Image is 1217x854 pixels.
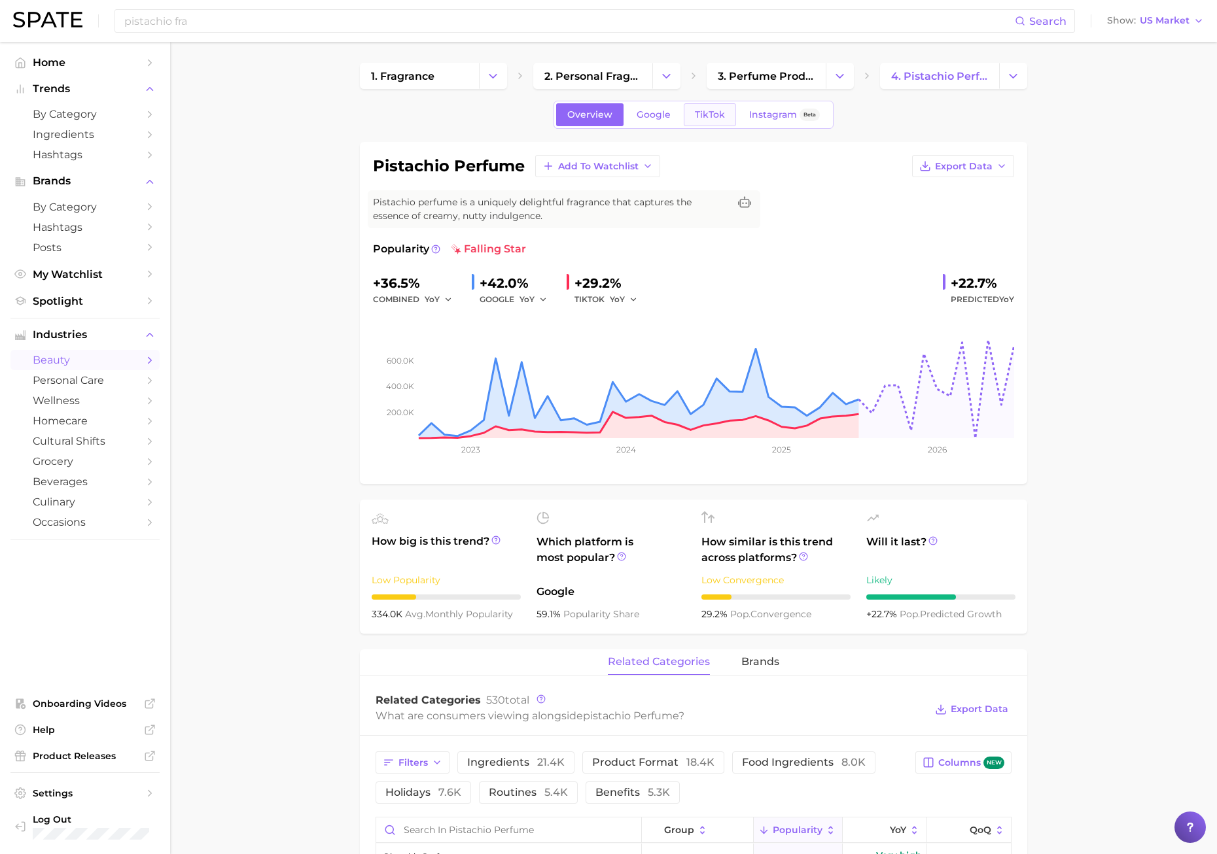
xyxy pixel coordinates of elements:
span: Log Out [33,813,160,825]
button: Add to Watchlist [535,155,660,177]
div: +42.0% [480,273,556,294]
a: Help [10,720,160,740]
tspan: 2025 [772,445,791,454]
span: Add to Watchlist [558,161,639,172]
span: convergence [730,608,811,620]
span: Google [637,109,671,120]
tspan: 2023 [461,445,480,454]
span: YoY [890,825,906,835]
a: 2. personal fragrance [533,63,652,89]
span: popularity share [563,608,639,620]
a: homecare [10,411,160,431]
a: by Category [10,104,160,124]
button: Popularity [754,817,843,843]
span: Industries [33,329,137,341]
a: occasions [10,512,160,532]
a: beverages [10,471,160,492]
span: 21.4k [537,756,565,768]
a: InstagramBeta [738,103,831,126]
span: Home [33,56,137,69]
button: Brands [10,171,160,191]
span: Will it last? [866,534,1015,566]
span: Popularity [373,241,429,257]
span: beauty [33,354,137,366]
div: GOOGLE [480,292,556,307]
a: grocery [10,451,160,471]
a: Product Releases [10,746,160,766]
span: Overview [567,109,612,120]
button: Change Category [652,63,680,89]
button: Change Category [826,63,854,89]
button: group [642,817,753,843]
span: Search [1029,15,1067,27]
span: Onboarding Videos [33,698,137,709]
span: beverages [33,475,137,488]
a: Spotlight [10,291,160,311]
span: related categories [608,656,710,668]
span: 334.0k [372,608,405,620]
span: 29.2% [701,608,730,620]
span: pistachio perfume [583,709,679,722]
span: YoY [999,294,1014,304]
span: brands [741,656,779,668]
span: TikTok [695,109,725,120]
div: Low Convergence [701,572,851,588]
span: Columns [938,757,1004,769]
button: Change Category [479,63,507,89]
a: 3. perfume products [707,63,826,89]
span: Hashtags [33,221,137,233]
span: Posts [33,241,137,254]
span: 8.0k [841,756,866,768]
span: 3. perfume products [718,70,815,82]
span: Product Releases [33,750,137,762]
div: +29.2% [574,273,646,294]
a: cultural shifts [10,431,160,451]
span: US Market [1140,17,1190,24]
span: cultural shifts [33,435,137,447]
button: YoY [425,292,453,307]
span: Filters [398,757,428,768]
span: YoY [610,294,625,305]
span: +22.7% [866,608,900,620]
abbr: popularity index [900,608,920,620]
button: ShowUS Market [1104,12,1207,29]
h1: pistachio perfume [373,158,525,174]
span: falling star [451,241,526,257]
a: culinary [10,492,160,512]
span: Google [537,584,686,600]
button: Change Category [999,63,1027,89]
span: Predicted [951,292,1014,307]
span: total [486,694,529,706]
input: Search here for a brand, industry, or ingredient [123,10,1015,32]
span: 2. personal fragrance [544,70,641,82]
a: Posts [10,237,160,258]
button: Industries [10,325,160,345]
a: beauty [10,350,160,370]
div: Likely [866,572,1015,588]
span: 1. fragrance [371,70,434,82]
img: falling star [451,244,461,254]
tspan: 2024 [616,445,636,454]
span: How big is this trend? [372,534,521,566]
a: Hashtags [10,145,160,165]
span: Beta [803,109,816,120]
a: 1. fragrance [360,63,479,89]
span: new [983,757,1004,769]
div: Low Popularity [372,572,521,588]
span: homecare [33,415,137,427]
span: grocery [33,455,137,468]
button: YoY [610,292,638,307]
div: 2 / 10 [701,594,851,600]
span: 4. pistachio perfume [891,70,988,82]
span: monthly popularity [405,608,513,620]
div: What are consumers viewing alongside ? [376,707,925,725]
span: QoQ [970,825,991,835]
span: holidays [385,787,461,798]
a: Log out. Currently logged in with e-mail jacob.demos@robertet.com. [10,810,160,844]
div: 3 / 10 [372,594,521,600]
span: personal care [33,374,137,386]
span: Export Data [951,704,1008,715]
button: YoY [843,817,927,843]
a: TikTok [684,103,736,126]
span: 5.3k [648,786,670,798]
